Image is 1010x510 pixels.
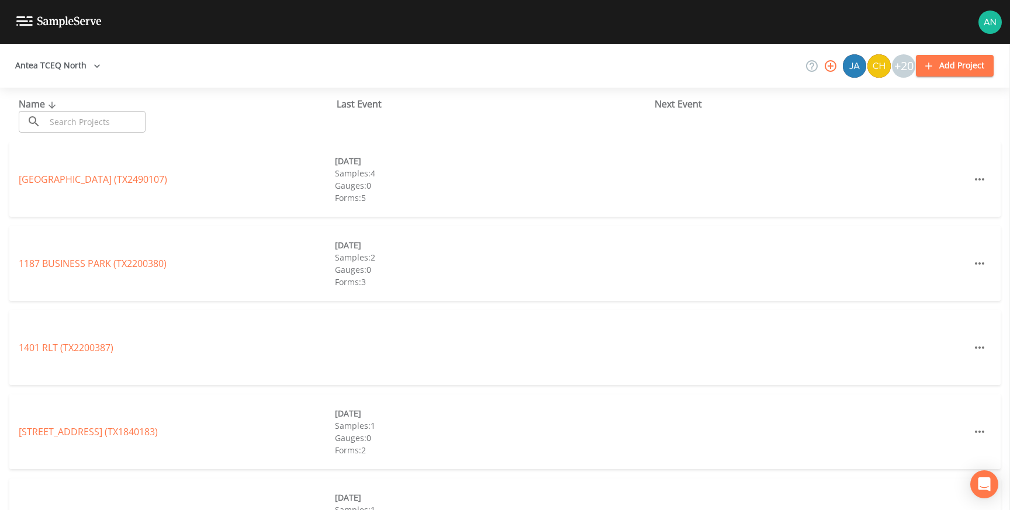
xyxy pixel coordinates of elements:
div: Open Intercom Messenger [970,470,998,498]
div: [DATE] [335,407,651,419]
a: 1401 RLT (TX2200387) [19,341,113,354]
div: Samples: 2 [335,251,651,263]
img: c74b8b8b1c7a9d34f67c5e0ca157ed15 [867,54,891,78]
a: [GEOGRAPHIC_DATA] (TX2490107) [19,173,167,186]
div: Samples: 4 [335,167,651,179]
div: [DATE] [335,239,651,251]
div: Gauges: 0 [335,179,651,192]
div: Samples: 1 [335,419,651,432]
div: Charles Medina [867,54,891,78]
div: Forms: 5 [335,192,651,204]
button: Add Project [916,55,994,77]
img: 2e773653e59f91cc345d443c311a9659 [843,54,866,78]
div: [DATE] [335,491,651,504]
div: Gauges: 0 [335,263,651,276]
div: Last Event [337,97,655,111]
a: 1187 BUSINESS PARK (TX2200380) [19,257,167,270]
input: Search Projects [46,111,146,133]
button: Antea TCEQ North [11,55,105,77]
div: Next Event [655,97,973,111]
span: Name [19,98,59,110]
img: c76c074581486bce1c0cbc9e29643337 [978,11,1002,34]
div: Gauges: 0 [335,432,651,444]
div: Forms: 2 [335,444,651,456]
div: +20 [892,54,915,78]
a: [STREET_ADDRESS] (TX1840183) [19,425,158,438]
div: James Whitmire [842,54,867,78]
img: logo [16,16,102,27]
div: Forms: 3 [335,276,651,288]
div: [DATE] [335,155,651,167]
